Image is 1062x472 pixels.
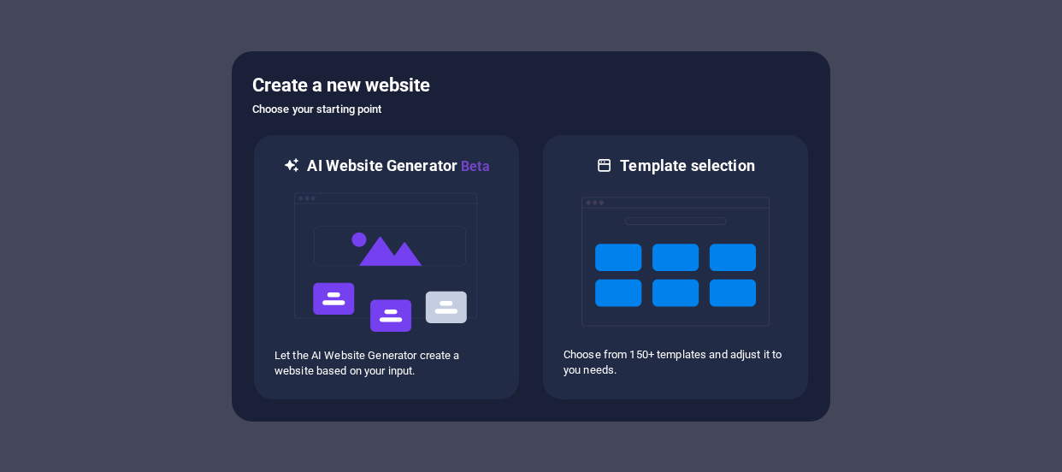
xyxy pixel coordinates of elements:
[563,347,788,378] p: Choose from 150+ templates and adjust it to you needs.
[541,133,810,401] div: Template selectionChoose from 150+ templates and adjust it to you needs.
[252,99,810,120] h6: Choose your starting point
[274,348,499,379] p: Let the AI Website Generator create a website based on your input.
[252,72,810,99] h5: Create a new website
[620,156,754,176] h6: Template selection
[307,156,489,177] h6: AI Website Generator
[292,177,481,348] img: ai
[457,158,490,174] span: Beta
[252,133,521,401] div: AI Website GeneratorBetaaiLet the AI Website Generator create a website based on your input.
